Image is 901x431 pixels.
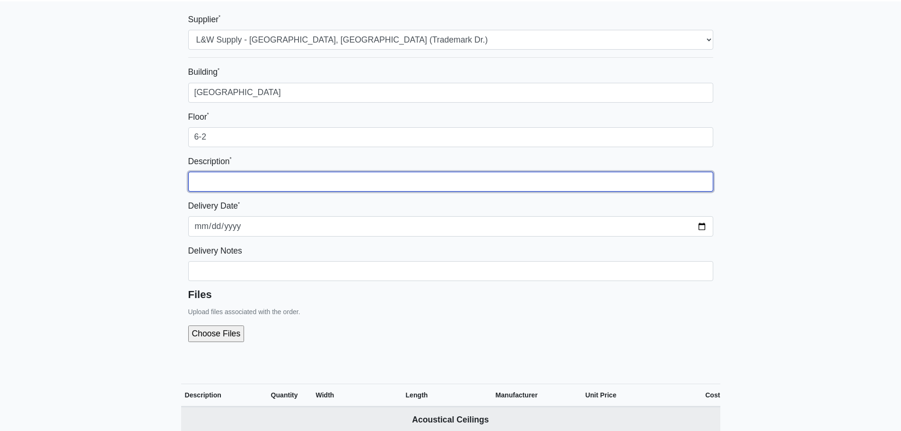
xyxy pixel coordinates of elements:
[271,384,316,407] th: Quantity
[188,216,713,236] input: mm-dd-yyyy
[188,155,232,168] label: Description
[188,13,221,26] label: Supplier
[586,384,675,407] th: Unit Price
[188,289,713,301] h5: Files
[412,415,489,424] b: Acoustical Ceilings
[675,384,720,407] th: Cost
[188,65,220,79] label: Building
[316,384,406,407] th: Width
[185,391,221,399] span: Description
[188,325,346,342] input: Choose Files
[188,244,242,257] label: Delivery Notes
[188,308,300,316] small: Upload files associated with the order.
[188,199,240,212] label: Delivery Date
[188,110,209,123] label: Floor
[406,384,496,407] th: Length
[496,384,586,407] th: Manufacturer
